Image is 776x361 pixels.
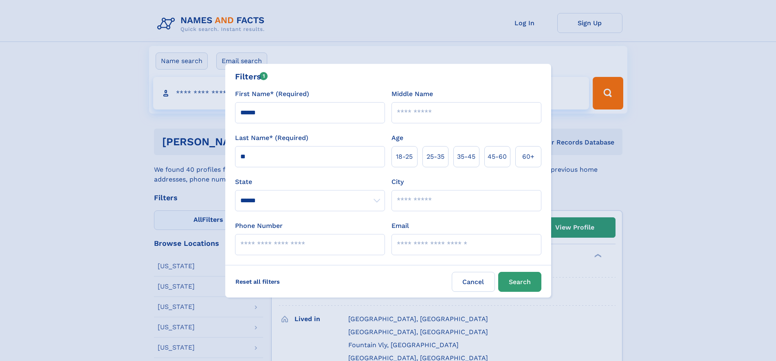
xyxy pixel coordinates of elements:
[452,272,495,292] label: Cancel
[391,133,403,143] label: Age
[391,221,409,231] label: Email
[235,133,308,143] label: Last Name* (Required)
[230,272,285,291] label: Reset all filters
[426,152,444,162] span: 25‑35
[235,177,385,187] label: State
[488,152,507,162] span: 45‑60
[391,177,404,187] label: City
[396,152,413,162] span: 18‑25
[457,152,475,162] span: 35‑45
[235,70,268,83] div: Filters
[522,152,534,162] span: 60+
[235,221,283,231] label: Phone Number
[235,89,309,99] label: First Name* (Required)
[498,272,541,292] button: Search
[391,89,433,99] label: Middle Name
